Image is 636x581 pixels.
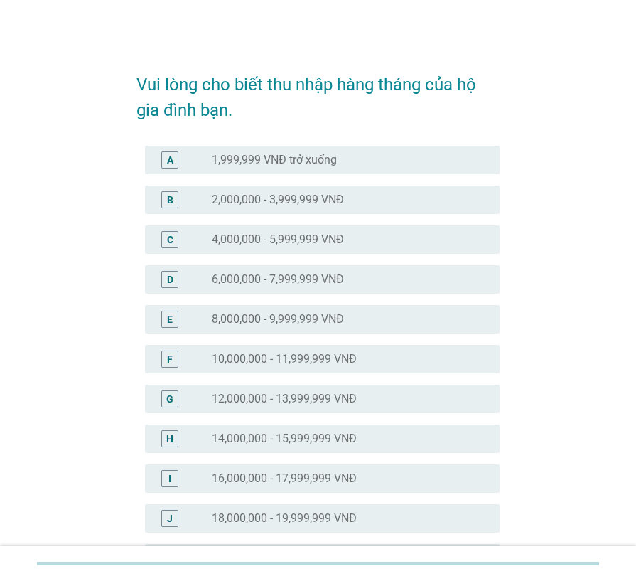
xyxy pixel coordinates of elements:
label: 4,000,000 - 5,999,999 VNĐ [212,233,344,247]
h2: Vui lòng cho biết thu nhập hàng tháng của hộ gia đình bạn. [136,58,500,123]
label: 10,000,000 - 11,999,999 VNĐ [212,352,357,366]
div: D [167,272,173,287]
div: F [167,351,173,366]
label: 12,000,000 - 13,999,999 VNĐ [212,392,357,406]
label: 2,000,000 - 3,999,999 VNĐ [212,193,344,207]
label: 8,000,000 - 9,999,999 VNĐ [212,312,344,326]
label: 18,000,000 - 19,999,999 VNĐ [212,511,357,526]
div: H [166,431,173,446]
div: J [167,511,173,526]
label: 6,000,000 - 7,999,999 VNĐ [212,272,344,287]
div: A [167,152,173,167]
div: E [167,311,173,326]
label: 14,000,000 - 15,999,999 VNĐ [212,432,357,446]
div: G [166,391,173,406]
label: 16,000,000 - 17,999,999 VNĐ [212,471,357,486]
div: B [167,192,173,207]
div: C [167,232,173,247]
div: I [168,471,171,486]
label: 1,999,999 VNĐ trở xuống [212,153,337,167]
